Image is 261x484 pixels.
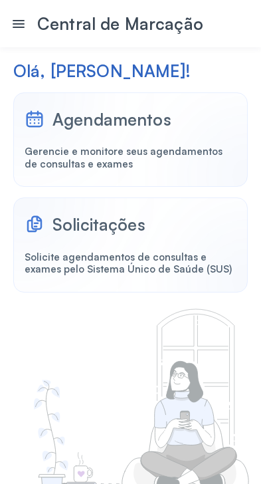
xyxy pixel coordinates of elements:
div: Central de Marcação [37,13,250,34]
div: Agendamentos [52,109,171,130]
div: Solicite agendamentos de consultas e exames pelo Sistema Único de Saúde (SUS) [25,251,236,277]
div: Solicitações [52,214,145,235]
div: Olá, [PERSON_NAME]! [13,60,248,81]
div: Gerencie e monitore seus agendamentos de consultas e exames [25,146,236,171]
